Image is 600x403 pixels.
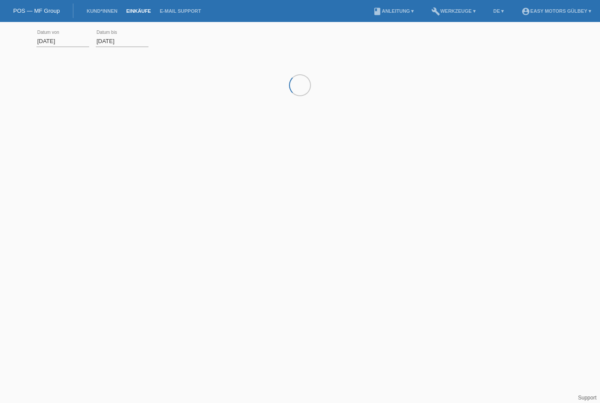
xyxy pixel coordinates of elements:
a: POS — MF Group [13,7,60,14]
a: E-Mail Support [155,8,206,14]
a: Support [578,395,596,401]
a: DE ▾ [489,8,508,14]
i: book [373,7,382,16]
a: Einkäufe [122,8,155,14]
a: account_circleEasy Motors Gülbey ▾ [517,8,596,14]
i: build [431,7,440,16]
a: Kund*innen [82,8,122,14]
a: bookAnleitung ▾ [369,8,418,14]
i: account_circle [521,7,530,16]
a: buildWerkzeuge ▾ [427,8,480,14]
